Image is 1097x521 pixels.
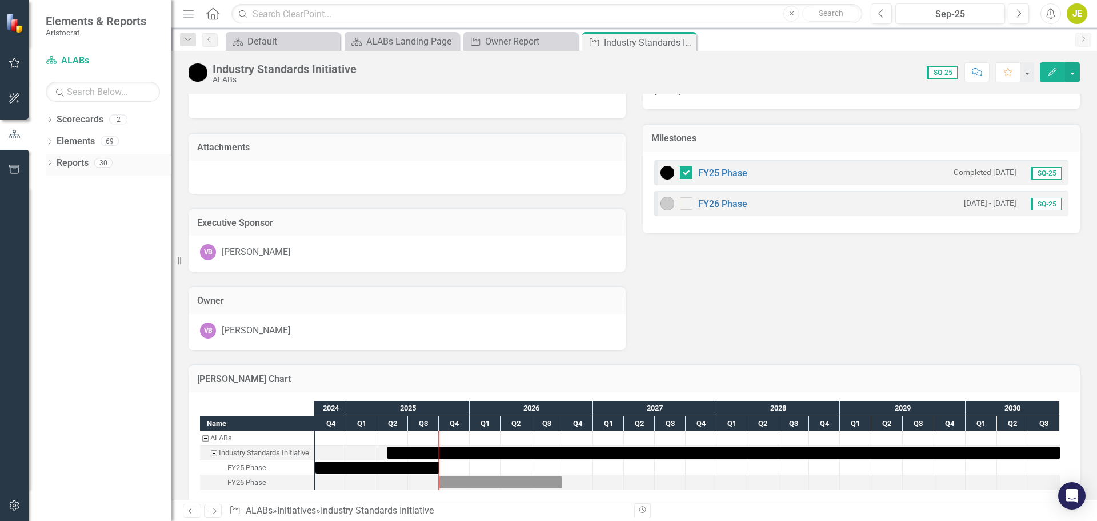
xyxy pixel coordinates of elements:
a: Initiatives [277,505,316,516]
span: Search [819,9,843,18]
h3: Milestones [651,133,1071,144]
div: Open Intercom Messenger [1058,482,1086,510]
h3: Owner [197,296,617,306]
div: Industry Standards Initiative [604,35,694,50]
img: ClearPoint Strategy [6,13,26,33]
img: Not Started [660,197,674,210]
span: SQ-25 [1031,198,1062,210]
div: 2029 [840,401,966,416]
div: Q2 [377,416,408,431]
div: 69 [101,137,119,146]
div: Q3 [778,416,809,431]
div: Industry Standards Initiative [219,446,309,460]
div: Q2 [624,416,655,431]
button: JE [1067,3,1087,24]
div: Sep-25 [899,7,1001,21]
a: FY26 Phase [698,198,747,209]
div: Q4 [315,416,346,431]
div: Q4 [934,416,966,431]
div: Q2 [871,416,903,431]
input: Search ClearPoint... [231,4,862,24]
div: VB [200,323,216,339]
div: Industry Standards Initiative [213,63,357,75]
div: FY26 Phase [227,475,266,490]
a: Reports [57,157,89,170]
span: Elements & Reports [46,14,146,28]
div: Q3 [655,416,686,431]
div: Q4 [562,416,593,431]
div: 2027 [593,401,716,416]
small: Aristocrat [46,28,146,37]
div: Task: ALABs Start date: 2024-10-01 End date: 2024-10-02 [200,431,314,446]
div: Q3 [531,416,562,431]
div: Q3 [408,416,439,431]
input: Search Below... [46,82,160,102]
div: VB [200,244,216,260]
div: Q1 [840,416,871,431]
div: ALABs [210,431,232,446]
div: Default [247,34,337,49]
img: Complete [189,63,207,82]
div: Q1 [716,416,747,431]
div: FY26 Phase [200,475,314,490]
div: 2030 [966,401,1060,416]
a: Elements [57,135,95,148]
div: Q1 [966,416,997,431]
div: 2026 [470,401,593,416]
div: 2024 [315,401,346,416]
a: FY25 Phase [698,168,747,178]
div: [PERSON_NAME] [222,324,290,337]
div: Q2 [501,416,531,431]
div: Owner Report [485,34,575,49]
div: Task: Start date: 2025-10-01 End date: 2026-09-30 [439,476,562,488]
span: SQ-25 [1031,167,1062,180]
div: Q1 [346,416,377,431]
button: Sep-25 [895,3,1005,24]
h3: Attachments [197,142,617,153]
div: Task: Start date: 2024-10-01 End date: 2025-09-30 [200,460,314,475]
div: 2025 [346,401,470,416]
div: Q2 [747,416,778,431]
div: Q2 [997,416,1028,431]
div: Q3 [1028,416,1060,431]
div: Industry Standards Initiative [321,505,434,516]
div: [PERSON_NAME] [222,246,290,259]
div: Q4 [686,416,716,431]
a: Owner Report [466,34,575,49]
div: » » [229,504,626,518]
h3: [PERSON_NAME] Chart [197,374,1071,384]
div: Q4 [439,416,470,431]
small: Completed [DATE] [954,167,1016,178]
div: Q3 [903,416,934,431]
div: Industry Standards Initiative [200,446,314,460]
div: Task: Start date: 2025-05-01 End date: 2030-09-30 [387,447,1060,459]
div: FY25 Phase [227,460,266,475]
button: Search [802,6,859,22]
div: 30 [94,158,113,168]
div: ALABs [213,75,357,84]
div: 2 [109,115,127,125]
div: ALABs Landing Page [366,34,456,49]
small: [DATE] - [DATE] [964,198,1016,209]
div: ALABs [200,431,314,446]
a: Default [229,34,337,49]
span: SQ-25 [927,66,958,79]
a: ALABs [46,54,160,67]
div: 2028 [716,401,840,416]
a: Scorecards [57,113,103,126]
div: Task: Start date: 2025-05-01 End date: 2030-09-30 [200,446,314,460]
div: Task: Start date: 2024-10-01 End date: 2025-09-30 [315,462,439,474]
div: FY25 Phase [200,460,314,475]
a: ALABs Landing Page [347,34,456,49]
a: ALABs [246,505,273,516]
h3: Executive Sponsor [197,218,617,228]
img: Complete [660,166,674,180]
div: Q4 [809,416,840,431]
div: Name [200,416,314,431]
div: Q1 [470,416,501,431]
div: Task: Start date: 2025-10-01 End date: 2026-09-30 [200,475,314,490]
div: Q1 [593,416,624,431]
